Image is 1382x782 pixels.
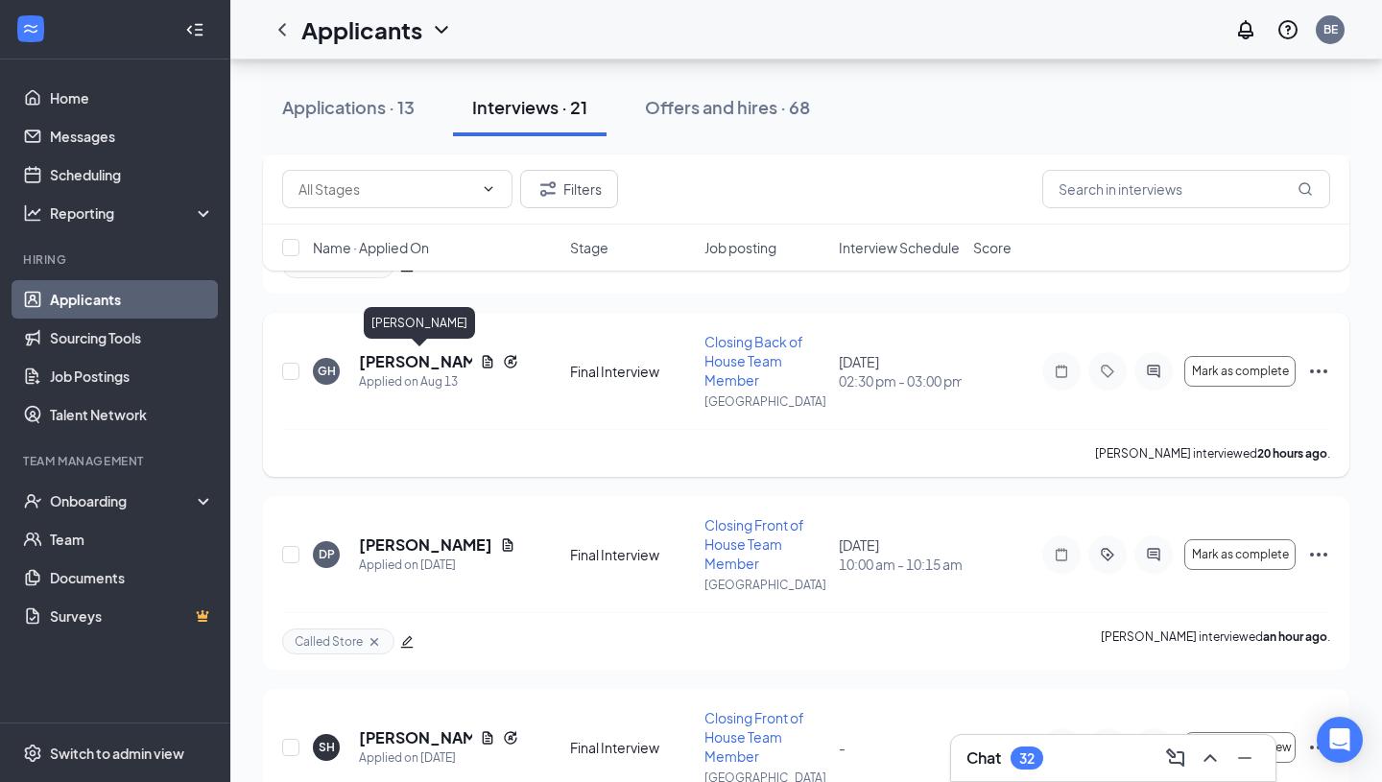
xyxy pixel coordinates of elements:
[1298,181,1313,197] svg: MagnifyingGlass
[1263,629,1327,644] b: an hour ago
[1019,750,1035,767] div: 32
[50,280,214,319] a: Applicants
[480,730,495,746] svg: Document
[1096,547,1119,562] svg: ActiveTag
[645,95,810,119] div: Offers and hires · 68
[1276,18,1299,41] svg: QuestionInfo
[282,95,415,119] div: Applications · 13
[1184,732,1296,763] button: Schedule interview
[1257,446,1327,461] b: 20 hours ago
[23,251,210,268] div: Hiring
[1164,746,1187,770] svg: ComposeMessage
[570,362,693,381] div: Final Interview
[480,354,495,369] svg: Document
[1195,743,1226,773] button: ChevronUp
[839,555,962,574] span: 10:00 am - 10:15 am
[570,238,608,257] span: Stage
[50,491,198,510] div: Onboarding
[1307,360,1330,383] svg: Ellipses
[430,18,453,41] svg: ChevronDown
[319,546,335,562] div: DP
[704,516,804,572] span: Closing Front of House Team Member
[23,491,42,510] svg: UserCheck
[50,79,214,117] a: Home
[1050,364,1073,379] svg: Note
[359,556,515,575] div: Applied on [DATE]
[50,203,215,223] div: Reporting
[1307,736,1330,759] svg: Ellipses
[1323,21,1338,37] div: BE
[313,238,429,257] span: Name · Applied On
[1192,365,1289,378] span: Mark as complete
[50,395,214,434] a: Talent Network
[472,95,587,119] div: Interviews · 21
[1142,364,1165,379] svg: ActiveChat
[295,633,363,650] span: Called Store
[1096,364,1119,379] svg: Tag
[50,319,214,357] a: Sourcing Tools
[50,597,214,635] a: SurveysCrown
[50,117,214,155] a: Messages
[1142,547,1165,562] svg: ActiveChat
[359,748,518,768] div: Applied on [DATE]
[400,635,414,649] span: edit
[23,744,42,763] svg: Settings
[271,18,294,41] svg: ChevronLeft
[966,747,1001,769] h3: Chat
[839,238,960,257] span: Interview Schedule
[1042,170,1330,208] input: Search in interviews
[704,393,827,410] p: [GEOGRAPHIC_DATA]
[1233,746,1256,770] svg: Minimize
[50,357,214,395] a: Job Postings
[1199,746,1222,770] svg: ChevronUp
[359,534,492,556] h5: [PERSON_NAME]
[1192,548,1289,561] span: Mark as complete
[1095,445,1330,462] p: [PERSON_NAME] interviewed .
[185,20,204,39] svg: Collapse
[359,372,518,391] div: Applied on Aug 13
[839,535,962,574] div: [DATE]
[839,352,962,391] div: [DATE]
[364,307,475,339] div: [PERSON_NAME]
[704,333,803,389] span: Closing Back of House Team Member
[1229,743,1260,773] button: Minimize
[359,351,472,372] h5: [PERSON_NAME]
[318,363,336,379] div: GH
[359,727,472,748] h5: [PERSON_NAME]
[50,744,184,763] div: Switch to admin view
[704,709,804,765] span: Closing Front of House Team Member
[481,181,496,197] svg: ChevronDown
[500,537,515,553] svg: Document
[704,238,776,257] span: Job posting
[1307,543,1330,566] svg: Ellipses
[1184,539,1296,570] button: Mark as complete
[520,170,618,208] button: Filter Filters
[1317,717,1363,763] div: Open Intercom Messenger
[1184,356,1296,387] button: Mark as complete
[1234,18,1257,41] svg: Notifications
[23,203,42,223] svg: Analysis
[50,520,214,558] a: Team
[536,178,560,201] svg: Filter
[503,730,518,746] svg: Reapply
[973,238,1012,257] span: Score
[301,13,422,46] h1: Applicants
[570,738,693,757] div: Final Interview
[1101,628,1330,654] p: [PERSON_NAME] interviewed .
[367,634,382,650] svg: Cross
[704,577,827,593] p: [GEOGRAPHIC_DATA]
[319,739,335,755] div: SH
[503,354,518,369] svg: Reapply
[21,19,40,38] svg: WorkstreamLogo
[1050,547,1073,562] svg: Note
[50,558,214,597] a: Documents
[50,155,214,194] a: Scheduling
[1160,743,1191,773] button: ComposeMessage
[23,453,210,469] div: Team Management
[839,739,846,756] span: -
[570,545,693,564] div: Final Interview
[298,178,473,200] input: All Stages
[839,371,962,391] span: 02:30 pm - 03:00 pm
